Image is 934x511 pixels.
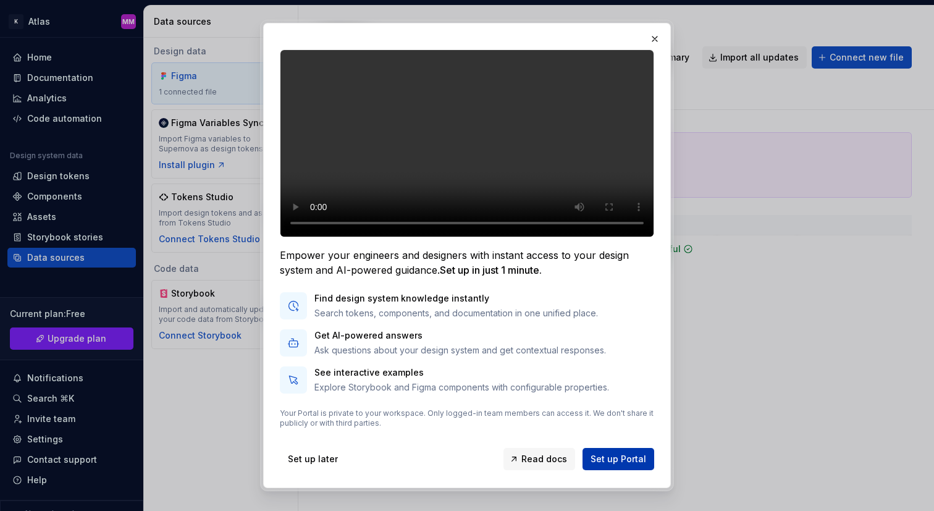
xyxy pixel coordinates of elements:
[521,453,567,465] span: Read docs
[503,448,575,470] a: Read docs
[314,307,598,319] p: Search tokens, components, and documentation in one unified place.
[280,448,346,470] button: Set up later
[314,366,609,379] p: See interactive examples
[314,381,609,394] p: Explore Storybook and Figma components with configurable properties.
[280,408,654,428] p: Your Portal is private to your workspace. Only logged-in team members can access it. We don't sha...
[591,453,646,465] span: Set up Portal
[440,264,542,276] span: Set up in just 1 minute.
[583,448,654,470] button: Set up Portal
[280,248,654,277] div: Empower your engineers and designers with instant access to your design system and AI-powered gui...
[314,344,606,357] p: Ask questions about your design system and get contextual responses.
[314,329,606,342] p: Get AI-powered answers
[314,292,598,305] p: Find design system knowledge instantly
[288,453,338,465] span: Set up later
